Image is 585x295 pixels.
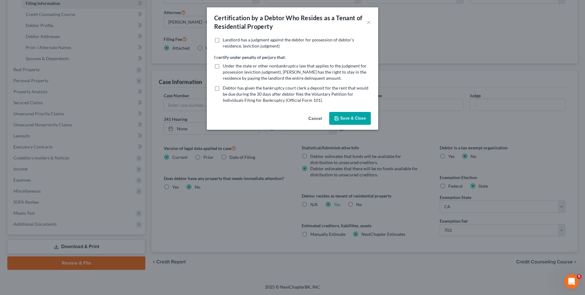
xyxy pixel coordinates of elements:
[367,18,371,26] button: ×
[564,274,579,289] iframe: Intercom live chat
[223,63,367,81] span: Under the state or other nonbankruptcy law that applies to the judgment for possession (eviction ...
[577,274,582,279] span: 5
[223,85,368,103] span: Debtor has given the bankruptcy court clerk a deposit for the rent that would be due during the 3...
[214,54,286,60] label: I certify under penalty of perjury that:
[214,13,367,31] div: Certification by a Debtor Who Resides as a Tenant of Residential Property
[329,112,371,125] button: Save & Close
[304,113,327,125] button: Cancel
[223,37,354,48] span: Landlord has a judgment against the debtor for possession of debtor’s residence. (eviction judgment)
